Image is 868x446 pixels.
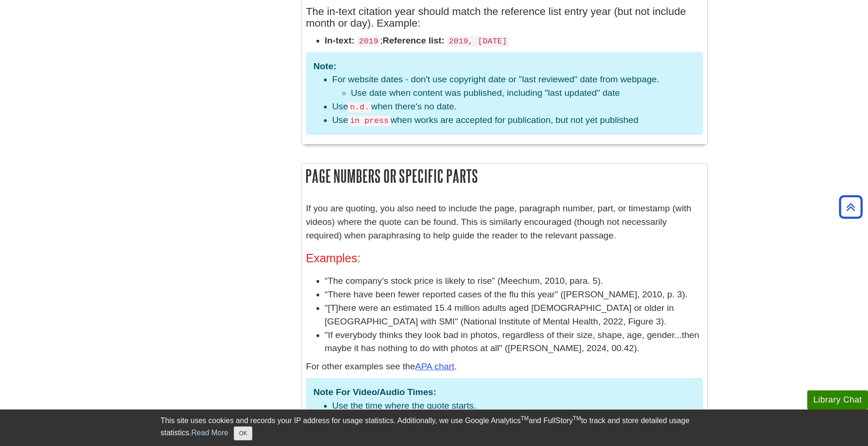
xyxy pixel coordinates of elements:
strong: Note: [314,61,337,71]
li: Use the time where the quote starts. [332,399,695,413]
button: Library Chat [807,390,868,410]
p: For other examples see the . [306,360,703,374]
code: n.d. [348,102,371,113]
strong: In-text: [325,36,355,45]
strong: Note For Video/Audio Times: [314,387,437,397]
li: For website dates - don't use copyright date or "last reviewed" date from webpage. [332,73,695,100]
strong: Reference list: [383,36,445,45]
li: “There have been fewer reported cases of the flu this year” ([PERSON_NAME], 2010, p. 3). [325,288,703,302]
li: Use when works are accepted for publication, but not yet published [332,114,695,127]
li: "If everybody thinks they look bad in photos, regardless of their size, shape, age, gender...then... [325,329,703,356]
a: Back to Top [836,201,866,213]
li: “The company’s stock price is likely to rise” (Meechum, 2010, para. 5). [325,274,703,288]
sup: TM [521,415,529,422]
li: Use date when content was published, including "last updated" date [351,86,695,100]
h4: The in-text citation year should match the reference list entry year (but not include month or da... [306,6,703,29]
code: 2019, [DATE] [447,36,509,47]
code: 2019 [357,36,380,47]
p: If you are quoting, you also need to include the page, paragraph number, part, or timestamp (with... [306,202,703,242]
li: ; [325,34,703,48]
li: "[T]here were an estimated 15.4 million adults aged [DEMOGRAPHIC_DATA] or older in [GEOGRAPHIC_DA... [325,302,703,329]
sup: TM [573,415,581,422]
a: Read More [191,429,228,437]
li: Use when there's no date. [332,100,695,114]
h3: Examples: [306,252,703,265]
button: Close [234,426,252,440]
h2: Page Numbers or Specific Parts [301,164,707,188]
a: APA chart [415,361,454,371]
code: in press [348,115,391,126]
div: This site uses cookies and records your IP address for usage statistics. Additionally, we use Goo... [161,415,708,440]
